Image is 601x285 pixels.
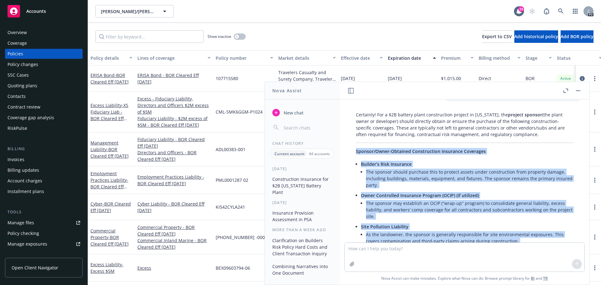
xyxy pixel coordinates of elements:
div: Quoting plans [8,81,37,91]
span: project sponsor [508,112,542,118]
p: All accounts [309,151,330,156]
div: Effective date [341,55,376,61]
button: Policy number [213,50,276,65]
span: Show inactive [208,34,231,39]
span: Owner Controlled Insurance Program (OCIP) (if utilized) [361,192,479,198]
a: ERISA Bond - BOR Cleared Eff [DATE] [137,72,211,85]
button: New chat [270,107,335,118]
a: more [591,203,598,211]
a: Start snowing [526,5,538,18]
span: [DATE] [388,75,402,82]
div: [DATE] [265,200,340,205]
a: Cyber [90,201,131,213]
div: Expiration date [388,55,429,61]
div: Manage exposures [8,239,47,249]
input: Filter by keyword... [95,30,204,43]
a: Excess [137,265,211,271]
a: Coverage gap analysis [5,113,83,123]
a: circleInformation [578,75,586,82]
div: Policy number [216,55,266,61]
span: New chat [282,109,304,116]
div: Billing [5,146,83,152]
span: - BOR Cleared Eff [DATE] [90,146,129,159]
a: Commercial Property [90,228,129,247]
div: Billing updates [8,165,39,175]
a: Contract review [5,102,83,112]
div: Policy changes [8,59,38,69]
a: Accounts [5,3,83,20]
span: [DATE] [341,75,355,82]
div: Tools [5,209,83,215]
button: Stage [523,50,554,65]
div: Installment plans [8,186,44,196]
div: Account charges [8,176,42,186]
div: Manage files [8,218,34,228]
div: Chat History [265,141,340,146]
button: Add historical policy [514,30,558,43]
span: - BOR Cleared Eff [DATE] [90,72,129,85]
span: PML0001287 02 [216,177,248,183]
div: Policy details [90,55,126,61]
li: As the landowner, the sponsor is generally responsible for site environmental exposures. This cov... [366,230,573,246]
a: Installment plans [5,186,83,196]
span: Active [559,76,572,81]
span: 107715580 [216,75,238,82]
a: Management Liability [90,140,129,159]
li: The sponsor should purchase this to protect assets under construction from property damage, inclu... [366,167,573,190]
a: BI [531,276,535,281]
div: Billing method [479,55,514,61]
span: - BOR Cleared Eff [DATE] [90,177,128,196]
span: Export to CSV [482,33,512,39]
span: [PERSON_NAME]/[PERSON_NAME] Construction, Inc. [101,8,155,15]
span: BEX09603794-06 [216,265,250,271]
a: Commercial Inland Marine - BOR Cleared Eff [DATE] [137,237,211,250]
span: - XS Fiduciary Liab - BOR Cleared Eff [DATE] [90,102,128,128]
a: Fiduciary Liability - $2M excess of $5M - BOR Cleared Eff [DATE] [137,115,211,128]
div: Status [557,55,595,61]
button: Lines of coverage [135,50,213,65]
a: more [591,176,598,184]
div: Contract review [8,102,40,112]
a: Account charges [5,176,83,186]
a: Manage certificates [5,250,83,260]
a: Quoting plans [5,81,83,91]
span: Open Client Navigator [12,264,58,271]
div: Overview [8,28,27,38]
p: Current account [275,151,305,156]
span: CML-SMK6GGM-P1024 [216,109,263,115]
div: More than a week ago [265,227,340,232]
button: Clarification on Builders Risk Policy Hard Costs and Client Transaction Inquiry [270,235,335,259]
div: Policy checking [8,228,39,238]
div: Manage certificates [8,250,49,260]
a: RiskPulse [5,123,83,133]
a: Directors and Officers - BOR Cleared Eff [DATE] [137,149,211,162]
div: Travelers Casualty and Surety Company, Travelers Insurance [278,69,336,82]
a: Policies [5,49,83,59]
button: Construction Insurance for $2B [US_STATE] Battery Plant [270,174,335,197]
span: Nova Assist can make mistakes. Explore what Nova can do: Browse prompt library for and [342,272,587,285]
a: TR [543,276,548,281]
div: Invoices [8,155,24,165]
button: Effective date [338,50,385,65]
a: more [591,264,598,272]
span: - Excess $5M [90,262,123,274]
div: Lines of coverage [137,55,204,61]
a: more [591,145,598,153]
span: Builder’s Risk Insurance [361,161,412,167]
span: Add BOR policy [561,33,593,39]
span: - BOR Cleared Eff [DATE] [90,201,131,213]
a: Manage files [5,218,83,228]
div: Policies [8,49,23,59]
a: Employment Practices Liability [90,170,128,196]
a: more [591,75,598,82]
button: Policy details [88,50,135,65]
div: RiskPulse [8,123,27,133]
span: Direct [479,75,491,82]
button: Billing method [476,50,523,65]
a: Excess Liability [90,102,128,128]
a: Billing updates [5,165,83,175]
div: SSC Cases [8,70,29,80]
a: Employment Practices Liability - BOR Cleared Eff [DATE] [137,174,211,187]
div: [DATE] [265,166,340,171]
span: Accounts [26,9,46,14]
